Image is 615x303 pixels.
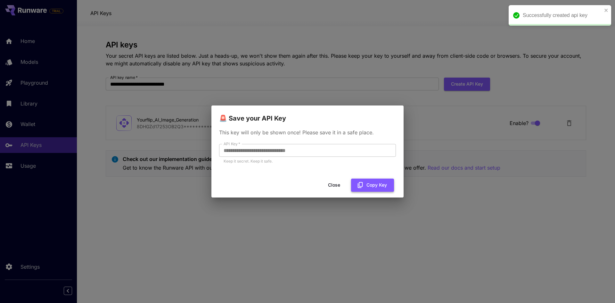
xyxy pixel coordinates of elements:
div: Successfully created api key [523,12,602,19]
p: Keep it secret. Keep it safe. [224,158,391,164]
button: Close [320,179,348,192]
h2: 🚨 Save your API Key [211,105,404,123]
label: API Key [224,141,240,147]
button: Copy Key [351,179,394,192]
button: close [604,8,609,13]
p: This key will only be shown once! Please save it in a safe place. [219,129,396,136]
